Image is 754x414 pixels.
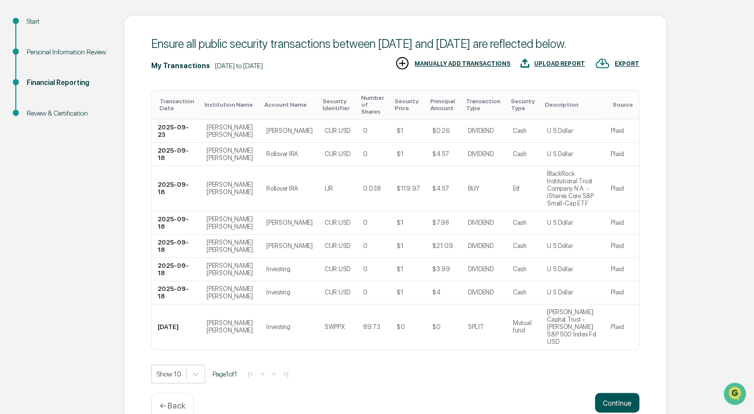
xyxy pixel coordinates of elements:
div: Toggle SortBy [395,98,422,112]
a: 🔎Data Lookup [6,190,66,207]
div: Cash [513,289,527,296]
div: Cash [513,265,527,273]
td: Plaid [605,143,639,166]
div: DIVIDEND [468,265,494,273]
td: Investing [260,258,319,281]
div: Toggle SortBy [511,98,537,112]
div: $1 [397,127,403,134]
div: DIVIDEND [468,219,494,226]
div: Mutual fund [513,319,535,334]
div: Toggle SortBy [613,101,635,108]
div: $119.97 [397,185,420,192]
span: Pylon [98,218,120,225]
td: 2025-09-18 [152,143,201,166]
div: SWPPX [325,323,345,331]
div: [PERSON_NAME] [PERSON_NAME] [207,319,254,334]
div: [PERSON_NAME] [PERSON_NAME] [207,215,254,230]
div: U S Dollar [547,150,573,158]
div: $7.98 [432,219,449,226]
div: Past conversations [10,109,66,117]
div: U S Dollar [547,289,573,296]
td: 2025-09-18 [152,211,201,235]
div: Toggle SortBy [545,101,601,108]
div: Cash [513,219,527,226]
td: Plaid [605,281,639,304]
div: [PERSON_NAME] [PERSON_NAME] [207,147,254,162]
td: Investing [260,281,319,304]
div: Toggle SortBy [264,101,315,108]
div: [PERSON_NAME] [PERSON_NAME] [207,124,254,138]
div: [PERSON_NAME] [PERSON_NAME] [207,181,254,196]
span: • [82,134,85,142]
div: $0 [432,323,440,331]
div: 0 [363,150,368,158]
div: 🗄️ [72,176,80,184]
div: DIVIDEND [468,127,494,134]
div: MANUALLY ADD TRANSACTIONS [415,60,510,67]
div: [DATE] to [DATE] [215,62,263,70]
div: Cash [513,150,527,158]
div: $21.09 [432,242,453,249]
a: Powered byPylon [70,217,120,225]
div: U S Dollar [547,127,573,134]
div: BlackRock Institutional Trust Company N.A. - iShares Core S&P Small-Cap ETF [547,170,599,207]
div: UPLOAD REPORT [534,60,585,67]
td: [PERSON_NAME] [260,235,319,258]
span: [DATE] [87,134,108,142]
td: Investing [260,304,319,349]
div: [PERSON_NAME] Capital Trust - [PERSON_NAME] S&P 500 Index Fd USD [547,308,599,345]
button: See all [153,107,180,119]
span: Data Lookup [20,194,62,204]
p: How can we help? [10,20,180,36]
div: U S Dollar [547,265,573,273]
div: 0.038 [363,185,381,192]
td: 2025-09-18 [152,235,201,258]
div: Toggle SortBy [466,98,503,112]
div: 89.73 [363,323,380,331]
div: $1 [397,219,403,226]
td: Plaid [605,304,639,349]
img: 8933085812038_c878075ebb4cc5468115_72.jpg [21,75,39,93]
div: Start [27,16,108,27]
div: Toggle SortBy [323,98,353,112]
div: IJR [325,185,333,192]
div: $0.26 [432,127,450,134]
div: Toggle SortBy [205,101,256,108]
div: SPLIT [468,323,484,331]
div: Financial Reporting [27,78,108,88]
td: [DATE] [152,304,201,349]
a: 🗄️Attestations [68,171,126,189]
div: Personal Information Review [27,47,108,57]
div: CUR:USD [325,219,350,226]
div: Toggle SortBy [430,98,458,112]
img: 1746055101610-c473b297-6a78-478c-a979-82029cc54cd1 [10,75,28,93]
div: Toggle SortBy [160,98,197,112]
td: Plaid [605,235,639,258]
img: Jack Rasmussen [10,124,26,140]
div: We're available if you need us! [44,85,136,93]
div: CUR:USD [325,150,350,158]
div: DIVIDEND [468,242,494,249]
img: 1746055101610-c473b297-6a78-478c-a979-82029cc54cd1 [20,134,28,142]
div: CUR:USD [325,289,350,296]
a: 🖐️Preclearance [6,171,68,189]
td: Plaid [605,120,639,143]
div: $4 [432,289,440,296]
td: Plaid [605,211,639,235]
span: Page 1 of 1 [212,370,237,378]
div: $3.99 [432,265,450,273]
button: > [269,370,279,378]
div: Etf [513,185,520,192]
img: UPLOAD REPORT [520,56,529,71]
button: |< [245,370,256,378]
div: DIVIDEND [468,289,494,296]
div: $4.57 [432,150,449,158]
td: Plaid [605,258,639,281]
iframe: Open customer support [722,381,749,408]
div: 0 [363,127,368,134]
td: [PERSON_NAME] [260,211,319,235]
img: EXPORT [595,56,610,71]
img: MANUALLY ADD TRANSACTIONS [395,56,410,71]
div: $4.57 [432,185,449,192]
button: Start new chat [168,78,180,90]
